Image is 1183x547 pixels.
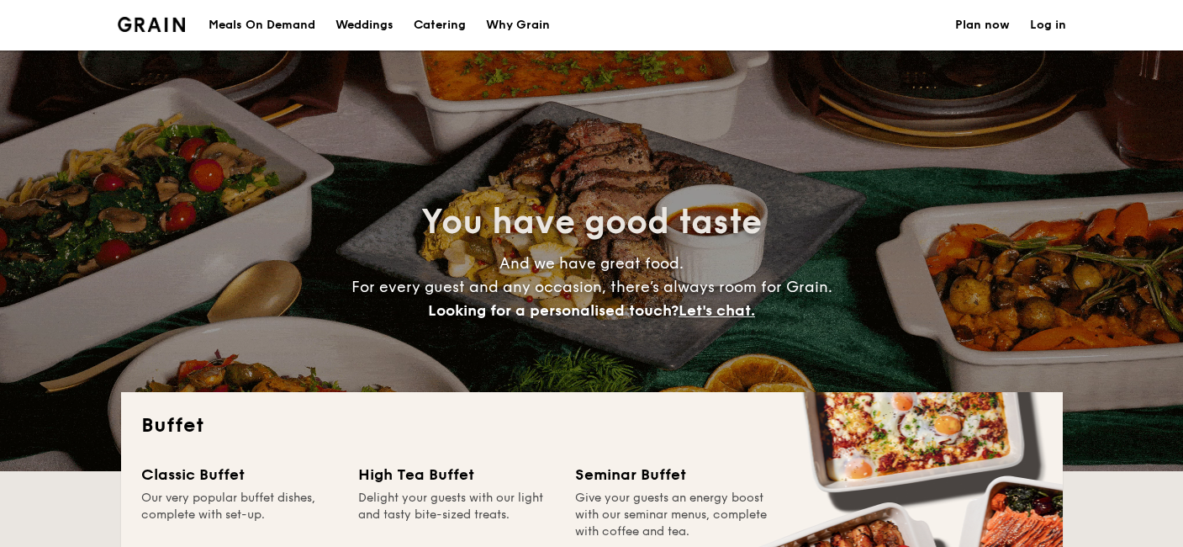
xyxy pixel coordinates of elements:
div: Give your guests an energy boost with our seminar menus, complete with coffee and tea. [575,490,772,540]
div: Delight your guests with our light and tasty bite-sized treats. [358,490,555,540]
div: Classic Buffet [141,463,338,486]
div: High Tea Buffet [358,463,555,486]
span: Let's chat. [679,301,755,320]
img: Grain [118,17,186,32]
span: You have good taste [421,202,762,242]
div: Our very popular buffet dishes, complete with set-up. [141,490,338,540]
span: Looking for a personalised touch? [428,301,679,320]
h2: Buffet [141,412,1043,439]
span: And we have great food. For every guest and any occasion, there’s always room for Grain. [351,254,832,320]
a: Logotype [118,17,186,32]
div: Seminar Buffet [575,463,772,486]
